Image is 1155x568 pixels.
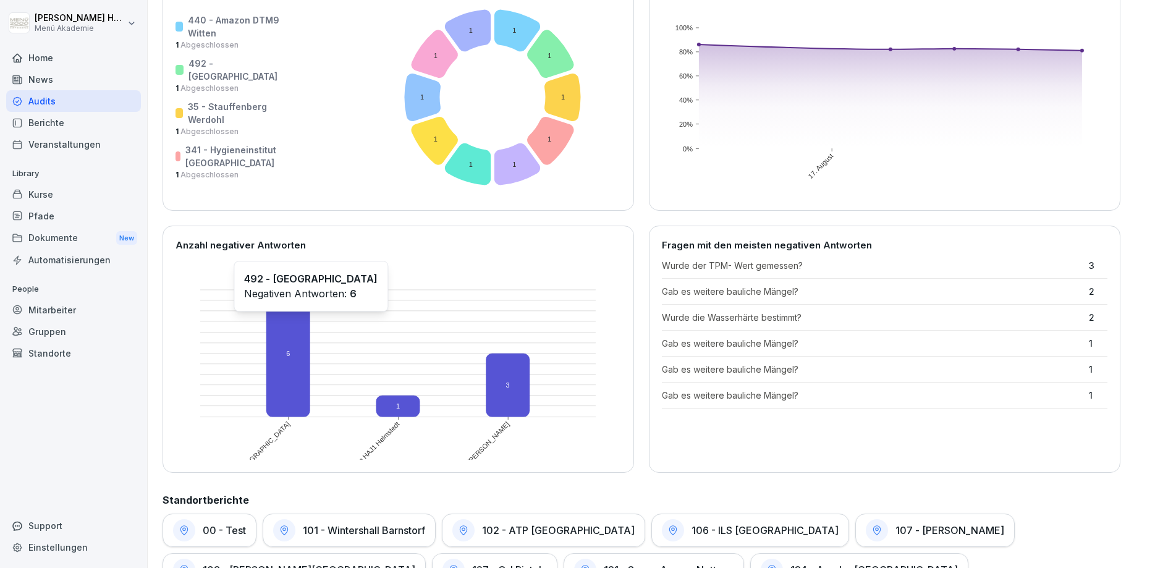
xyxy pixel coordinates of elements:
p: Wurde der TPM- Wert gemessen? [662,259,1083,272]
h1: 101 - Wintershall Barnstorf [303,524,425,536]
span: Abgeschlossen [179,127,239,136]
p: 492 - [GEOGRAPHIC_DATA] [188,57,279,83]
text: 433 - [PERSON_NAME] [454,420,511,477]
a: Berichte [6,112,141,134]
h2: Standortberichte [163,493,1120,507]
h1: 107 - [PERSON_NAME] [895,524,1004,536]
p: Library [6,164,141,184]
a: Gruppen [6,321,141,342]
p: 1 [1089,363,1107,376]
p: Wurde die Wasserhärte bestimmt? [662,311,1083,324]
a: 106 - ILS [GEOGRAPHIC_DATA] [651,514,849,547]
p: 1 [1089,337,1107,350]
h1: 102 - ATP [GEOGRAPHIC_DATA] [482,524,635,536]
p: [PERSON_NAME] Hemken [35,13,125,23]
p: 35 - Stauffenberg Werdohl [188,100,279,126]
text: 492 - [GEOGRAPHIC_DATA] [224,420,291,488]
p: 341 - Hygieneinstitut [GEOGRAPHIC_DATA] [185,143,279,169]
p: Fragen mit den meisten negativen Antworten [662,239,1107,253]
a: Audits [6,90,141,112]
text: 80% [679,48,693,56]
div: Support [6,515,141,536]
p: 1 [176,83,279,94]
p: Anzahl negativer Antworten [176,239,621,253]
a: Automatisierungen [6,249,141,271]
p: 1 [176,126,279,137]
a: DokumenteNew [6,227,141,250]
text: 60% [679,72,693,80]
a: Home [6,47,141,69]
p: Menü Akademie [35,24,125,33]
p: Gab es weitere bauliche Mängel? [662,389,1083,402]
div: Dokumente [6,227,141,250]
p: 440 - Amazon DTM9 Witten [188,14,279,40]
p: 2 [1089,285,1107,298]
a: News [6,69,141,90]
p: Gab es weitere bauliche Mängel? [662,285,1083,298]
a: 00 - Test [163,514,256,547]
text: 20% [679,121,693,128]
text: 0% [683,145,693,153]
a: Einstellungen [6,536,141,558]
span: Abgeschlossen [179,40,239,49]
text: 436 - Amazon HAJ1 Helmstedt [330,420,401,491]
p: 2 [1089,311,1107,324]
a: Kurse [6,184,141,205]
p: Gab es weitere bauliche Mängel? [662,363,1083,376]
h1: 106 - ILS [GEOGRAPHIC_DATA] [692,524,839,536]
text: 17. August [807,152,835,180]
p: People [6,279,141,299]
a: Standorte [6,342,141,364]
p: 1 [176,169,279,180]
a: 101 - Wintershall Barnstorf [263,514,436,547]
a: Pfade [6,205,141,227]
p: 1 [1089,389,1107,402]
a: 107 - [PERSON_NAME] [855,514,1015,547]
h1: 00 - Test [203,524,246,536]
span: Abgeschlossen [179,170,239,179]
p: 1 [176,40,279,51]
a: 102 - ATP [GEOGRAPHIC_DATA] [442,514,645,547]
p: Gab es weitere bauliche Mängel? [662,337,1083,350]
div: New [116,231,137,245]
span: Abgeschlossen [179,83,239,93]
text: 40% [679,96,693,104]
a: Mitarbeiter [6,299,141,321]
p: 3 [1089,259,1107,272]
a: Veranstaltungen [6,134,141,155]
text: 100% [675,24,693,32]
